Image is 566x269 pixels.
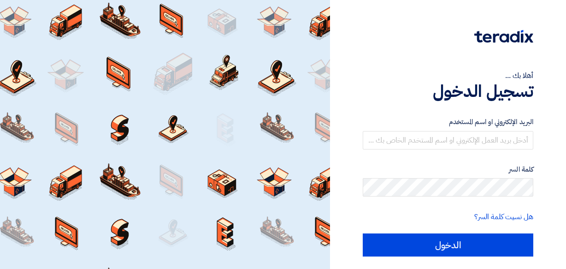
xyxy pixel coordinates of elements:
[474,30,533,43] img: Teradix logo
[363,81,533,102] h1: تسجيل الدخول
[363,70,533,81] div: أهلا بك ...
[363,164,533,175] label: كلمة السر
[363,233,533,257] input: الدخول
[474,211,533,222] a: هل نسيت كلمة السر؟
[363,117,533,127] label: البريد الإلكتروني او اسم المستخدم
[363,131,533,149] input: أدخل بريد العمل الإلكتروني او اسم المستخدم الخاص بك ...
